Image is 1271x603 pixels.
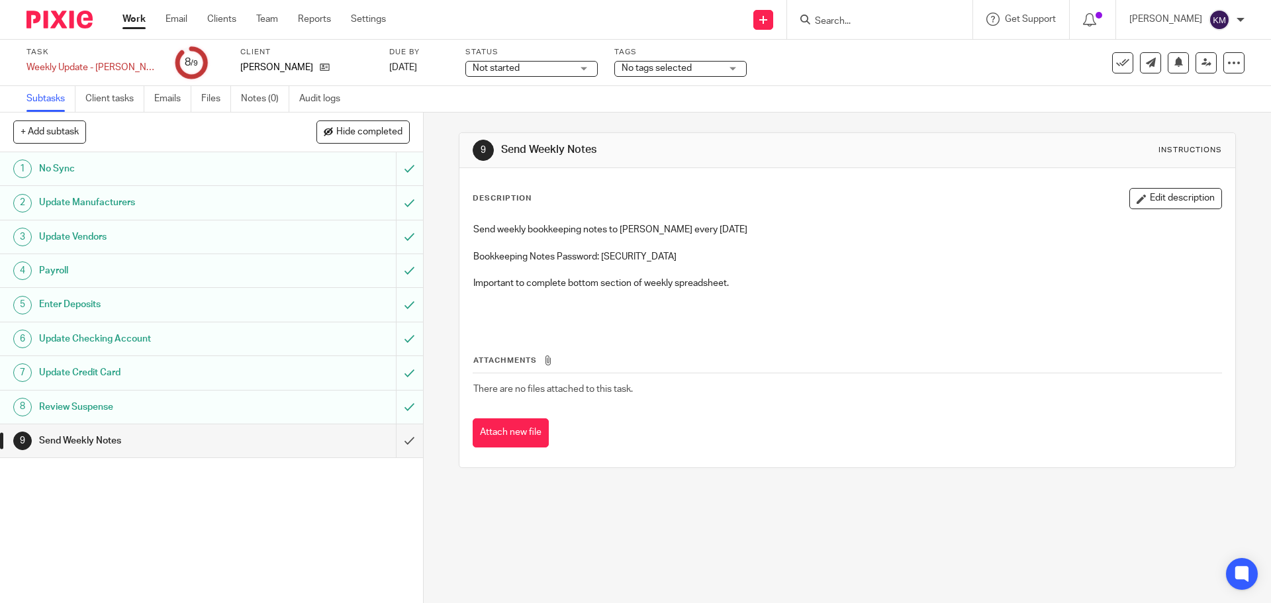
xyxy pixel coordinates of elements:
[351,13,386,26] a: Settings
[336,127,402,138] span: Hide completed
[299,86,350,112] a: Audit logs
[13,261,32,280] div: 4
[26,61,159,74] div: Weekly Update - [PERSON_NAME] 2
[298,13,331,26] a: Reports
[13,363,32,382] div: 7
[389,47,449,58] label: Due by
[39,159,268,179] h1: No Sync
[39,431,268,451] h1: Send Weekly Notes
[316,120,410,143] button: Hide completed
[814,16,933,28] input: Search
[26,61,159,74] div: Weekly Update - Brown-Jaehne, Barbara 2
[614,47,747,58] label: Tags
[13,330,32,348] div: 6
[473,64,520,73] span: Not started
[473,418,549,448] button: Attach new file
[13,160,32,178] div: 1
[39,227,268,247] h1: Update Vendors
[501,143,876,157] h1: Send Weekly Notes
[154,86,191,112] a: Emails
[473,250,1221,263] p: Bookkeeping Notes Password: [SECURITY_DATA]
[473,385,633,394] span: There are no files attached to this task.
[389,63,417,72] span: [DATE]
[473,140,494,161] div: 9
[85,86,144,112] a: Client tasks
[26,11,93,28] img: Pixie
[1129,188,1222,209] button: Edit description
[13,398,32,416] div: 8
[26,86,75,112] a: Subtasks
[39,363,268,383] h1: Update Credit Card
[39,193,268,212] h1: Update Manufacturers
[13,194,32,212] div: 2
[473,277,1221,290] p: Important to complete bottom section of weekly spreadsheet.
[26,47,159,58] label: Task
[1005,15,1056,24] span: Get Support
[473,357,537,364] span: Attachments
[122,13,146,26] a: Work
[201,86,231,112] a: Files
[622,64,692,73] span: No tags selected
[13,120,86,143] button: + Add subtask
[1129,13,1202,26] p: [PERSON_NAME]
[241,86,289,112] a: Notes (0)
[165,13,187,26] a: Email
[39,329,268,349] h1: Update Checking Account
[473,223,1221,236] p: Send weekly bookkeeping notes to [PERSON_NAME] every [DATE]
[465,47,598,58] label: Status
[13,228,32,246] div: 3
[191,60,198,67] small: /9
[39,295,268,314] h1: Enter Deposits
[240,47,373,58] label: Client
[39,261,268,281] h1: Payroll
[473,193,532,204] p: Description
[256,13,278,26] a: Team
[240,61,313,74] p: [PERSON_NAME]
[185,55,198,70] div: 8
[1158,145,1222,156] div: Instructions
[1209,9,1230,30] img: svg%3E
[39,397,268,417] h1: Review Suspense
[13,296,32,314] div: 5
[13,432,32,450] div: 9
[207,13,236,26] a: Clients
